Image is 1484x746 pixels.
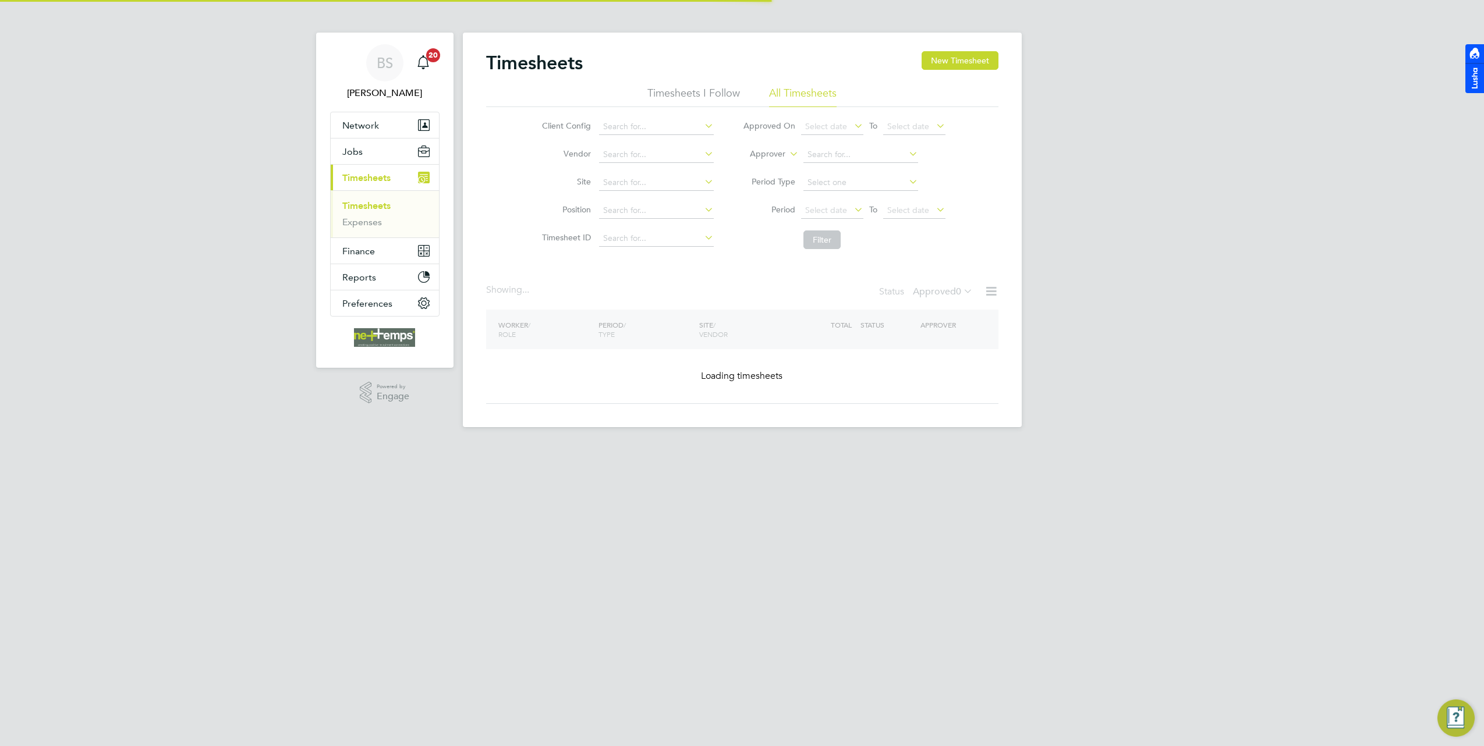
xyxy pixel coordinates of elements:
[805,121,847,132] span: Select date
[330,44,440,100] a: BS[PERSON_NAME]
[599,230,714,247] input: Search for...
[803,147,918,163] input: Search for...
[331,165,439,190] button: Timesheets
[769,86,837,107] li: All Timesheets
[377,55,393,70] span: BS
[377,392,409,402] span: Engage
[599,119,714,135] input: Search for...
[330,328,440,347] a: Go to home page
[342,120,379,131] span: Network
[803,175,918,191] input: Select one
[331,112,439,138] button: Network
[342,172,391,183] span: Timesheets
[342,246,375,257] span: Finance
[342,200,391,211] a: Timesheets
[360,382,409,404] a: Powered byEngage
[805,205,847,215] span: Select date
[342,272,376,283] span: Reports
[331,264,439,290] button: Reports
[866,202,881,217] span: To
[330,86,440,100] span: Brooke Sharp
[354,328,416,347] img: net-temps-logo-retina.png
[743,176,795,187] label: Period Type
[331,190,439,237] div: Timesheets
[412,44,435,81] a: 20
[803,230,841,249] button: Filter
[486,51,583,74] h2: Timesheets
[599,203,714,219] input: Search for...
[426,48,440,62] span: 20
[539,176,591,187] label: Site
[342,298,392,309] span: Preferences
[539,120,591,131] label: Client Config
[743,204,795,215] label: Period
[879,284,975,300] div: Status
[342,146,363,157] span: Jobs
[599,175,714,191] input: Search for...
[922,51,998,70] button: New Timesheet
[913,286,973,297] label: Approved
[486,284,532,296] div: Showing
[539,232,591,243] label: Timesheet ID
[539,148,591,159] label: Vendor
[331,290,439,316] button: Preferences
[599,147,714,163] input: Search for...
[956,286,961,297] span: 0
[743,120,795,131] label: Approved On
[866,118,881,133] span: To
[647,86,740,107] li: Timesheets I Follow
[887,205,929,215] span: Select date
[331,138,439,164] button: Jobs
[539,204,591,215] label: Position
[522,284,529,296] span: ...
[1437,699,1475,737] button: Engage Resource Center
[342,216,382,228] a: Expenses
[331,238,439,264] button: Finance
[733,148,785,160] label: Approver
[377,382,409,392] span: Powered by
[316,33,454,368] nav: Main navigation
[887,121,929,132] span: Select date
